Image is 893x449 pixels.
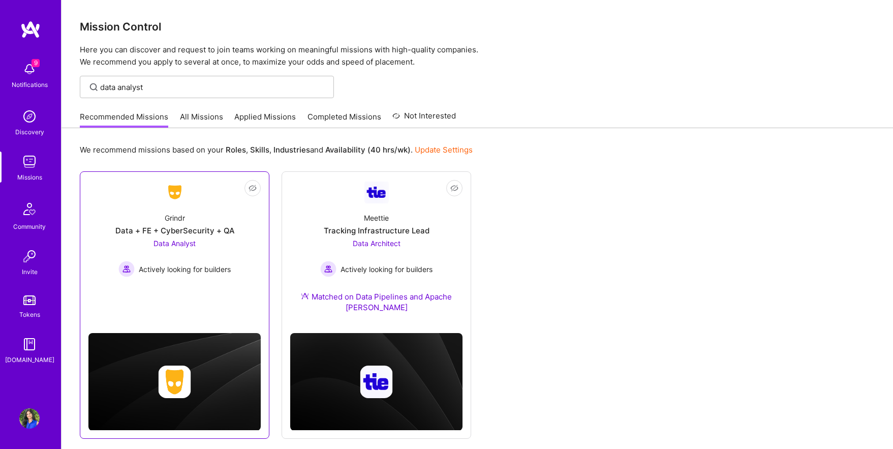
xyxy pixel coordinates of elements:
[80,20,875,33] h3: Mission Control
[13,221,46,232] div: Community
[301,292,309,300] img: Ateam Purple Icon
[19,309,40,320] div: Tokens
[324,225,429,236] div: Tracking Infrastructure Lead
[80,111,168,128] a: Recommended Missions
[19,59,40,79] img: bell
[19,152,40,172] img: teamwork
[32,59,40,67] span: 9
[17,197,42,221] img: Community
[88,180,261,301] a: Company LogoGrindrData + FE + CyberSecurity + QAData Analyst Actively looking for buildersActivel...
[360,366,393,398] img: Company logo
[180,111,223,128] a: All Missions
[249,184,257,192] i: icon EyeClosed
[290,291,463,313] div: Matched on Data Pipelines and Apache [PERSON_NAME]
[450,184,458,192] i: icon EyeClosed
[118,261,135,277] img: Actively looking for builders
[364,213,389,223] div: Meettie
[392,110,456,128] a: Not Interested
[5,354,54,365] div: [DOMAIN_NAME]
[290,180,463,325] a: Company LogoMeettieTracking Infrastructure LeadData Architect Actively looking for buildersActive...
[15,127,44,137] div: Discovery
[23,295,36,305] img: tokens
[226,145,246,155] b: Roles
[290,333,463,431] img: cover
[353,239,401,248] span: Data Architect
[341,264,433,275] span: Actively looking for builders
[234,111,296,128] a: Applied Missions
[12,79,48,90] div: Notifications
[80,44,875,68] p: Here you can discover and request to join teams working on meaningful missions with high-quality ...
[19,334,40,354] img: guide book
[88,333,261,431] img: cover
[159,366,191,398] img: Company logo
[415,145,473,155] a: Update Settings
[307,111,381,128] a: Completed Missions
[273,145,310,155] b: Industries
[17,172,42,183] div: Missions
[364,182,389,203] img: Company Logo
[250,145,269,155] b: Skills
[22,266,38,277] div: Invite
[100,82,326,93] input: Find Mission...
[115,225,234,236] div: Data + FE + CyberSecurity + QA
[163,183,187,201] img: Company Logo
[325,145,411,155] b: Availability (40 hrs/wk)
[153,239,196,248] span: Data Analyst
[139,264,231,275] span: Actively looking for builders
[80,144,473,155] p: We recommend missions based on your , , and .
[20,20,41,39] img: logo
[165,213,185,223] div: Grindr
[19,246,40,266] img: Invite
[17,408,42,429] a: User Avatar
[88,81,100,93] i: icon SearchGrey
[19,408,40,429] img: User Avatar
[19,106,40,127] img: discovery
[320,261,336,277] img: Actively looking for builders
